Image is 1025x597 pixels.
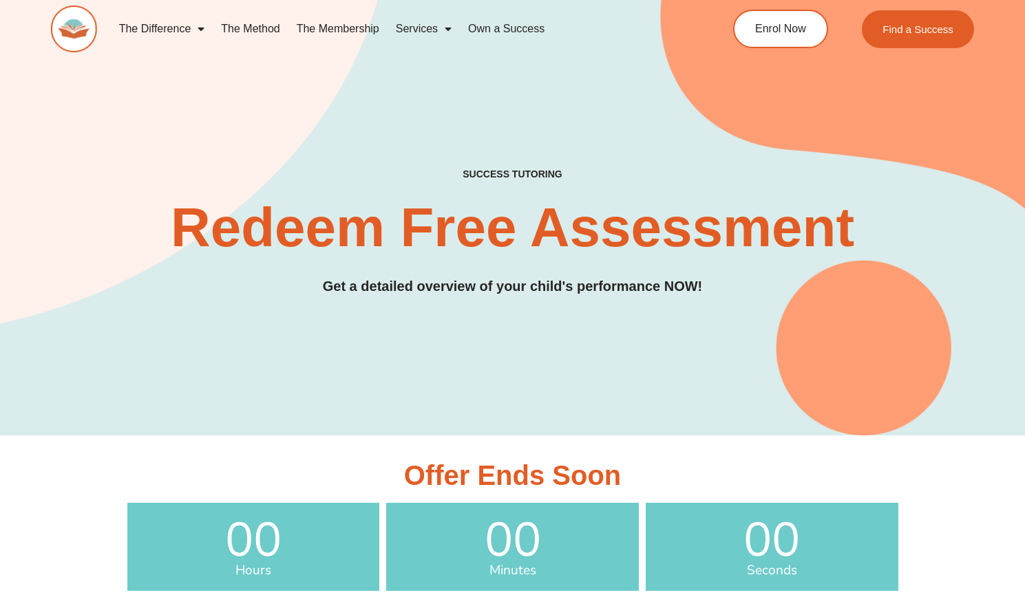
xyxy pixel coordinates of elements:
[646,517,898,564] span: 00
[386,564,639,577] span: Minutes
[460,13,553,45] a: Own a Success
[883,24,953,34] span: Find a Success
[51,276,973,297] h3: Get a detailed overview of your child's performance NOW!
[288,13,388,45] a: The Membership
[127,517,380,564] span: 00
[127,462,898,489] h3: Offer Ends Soon
[646,564,898,577] span: Seconds
[376,169,649,180] h4: SUCCESS TUTORING​
[755,23,806,34] span: Enrol Now
[862,10,974,48] a: Find a Success
[388,13,460,45] a: Services
[51,200,973,255] h2: Redeem Free Assessment
[111,13,681,45] nav: Menu
[733,10,828,48] a: Enrol Now
[127,564,380,577] span: Hours
[111,13,213,45] a: The Difference
[386,517,639,564] span: 00
[213,13,288,45] a: The Method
